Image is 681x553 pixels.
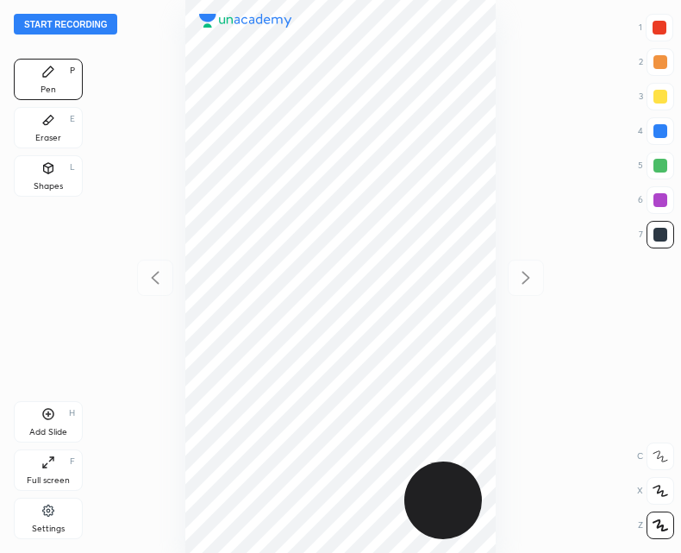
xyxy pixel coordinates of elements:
div: 1 [639,14,673,41]
div: 2 [639,48,674,76]
div: L [70,163,75,172]
div: H [69,409,75,418]
div: Add Slide [29,428,67,437]
div: Full screen [27,476,70,485]
div: Eraser [35,134,61,142]
div: 7 [639,221,674,248]
div: C [637,443,674,470]
button: Start recording [14,14,117,35]
div: 3 [639,83,674,110]
img: logo.38c385cc.svg [199,14,292,28]
div: Pen [41,85,56,94]
div: Settings [32,525,65,533]
div: 6 [638,186,674,214]
div: E [70,115,75,123]
div: X [637,477,674,505]
div: Shapes [34,182,63,191]
div: F [70,457,75,466]
div: 5 [638,152,674,179]
div: Z [638,512,674,539]
div: 4 [638,117,674,145]
div: P [70,66,75,75]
